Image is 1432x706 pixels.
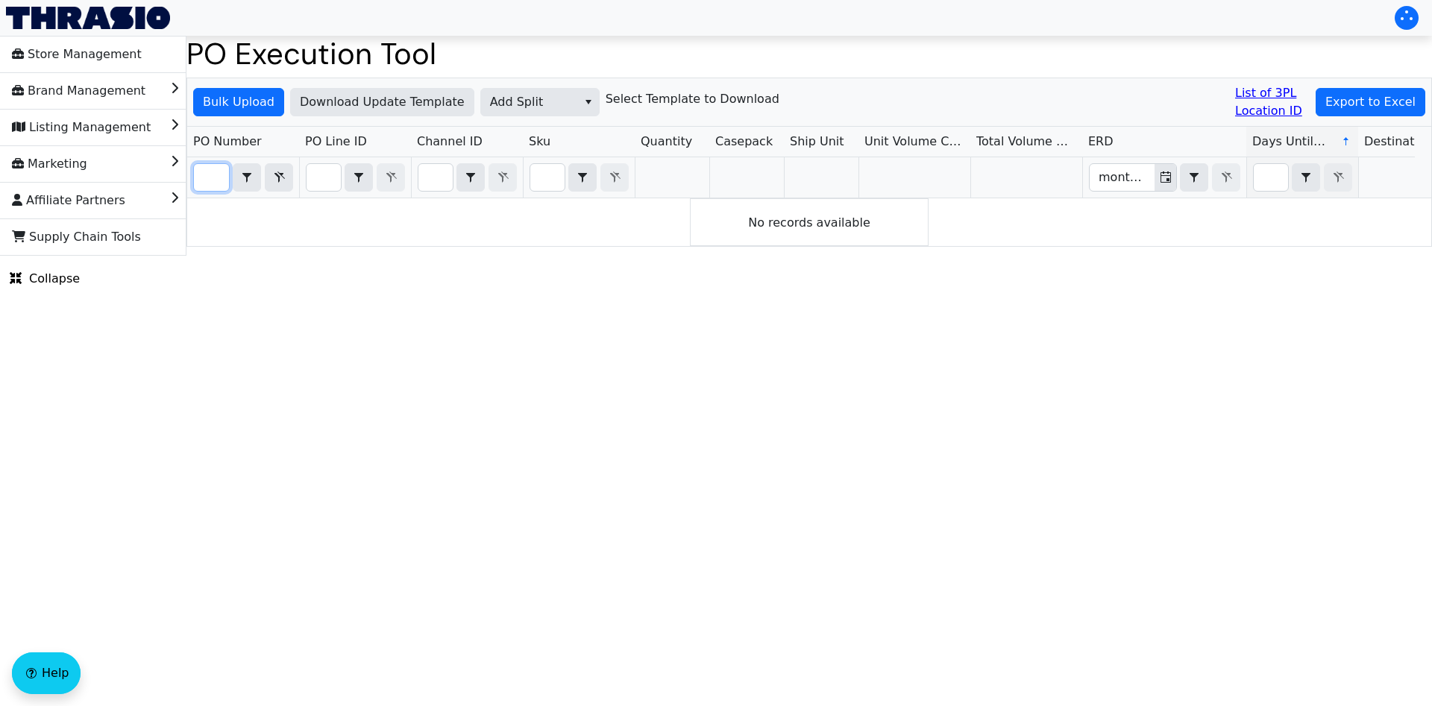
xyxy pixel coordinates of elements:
span: Days Until ERD [1252,133,1329,151]
span: Listing Management [12,116,151,139]
input: Filter [194,164,229,191]
a: List of 3PL Location ID [1235,84,1310,120]
th: Filter [187,157,299,198]
span: Ship Unit [790,133,844,151]
button: select [457,164,484,191]
th: Filter [523,157,635,198]
span: Choose Operator [233,163,261,192]
span: Casepack [715,133,773,151]
span: Collapse [10,270,80,288]
button: Download Update Template [290,88,474,116]
button: select [1293,164,1319,191]
span: Help [42,664,69,682]
span: Total Volume CBM [976,133,1076,151]
span: Store Management [12,42,142,66]
th: Filter [1246,157,1358,198]
span: PO Line ID [305,133,367,151]
button: select [569,164,596,191]
span: Quantity [641,133,692,151]
span: Affiliate Partners [12,189,125,212]
div: No records available [690,198,929,246]
button: Export to Excel [1316,88,1425,116]
span: Choose Operator [456,163,485,192]
input: Filter [418,164,453,191]
input: Filter [307,164,341,191]
span: ERD [1088,133,1114,151]
th: Filter [1082,157,1246,198]
span: Unit Volume CBM [864,133,964,151]
button: select [577,89,599,116]
h6: Select Template to Download [606,92,779,106]
button: select [233,164,260,191]
span: Marketing [12,152,87,176]
span: Choose Operator [1180,163,1208,192]
input: Filter [530,164,565,191]
span: Sku [529,133,550,151]
span: Download Update Template [300,93,465,111]
input: Filter [1090,164,1155,191]
span: Bulk Upload [203,93,274,111]
input: Filter [1254,164,1288,191]
button: select [1181,164,1208,191]
button: select [345,164,372,191]
span: Brand Management [12,79,145,103]
h1: PO Execution Tool [186,36,1432,72]
button: Toggle calendar [1155,164,1176,191]
th: Filter [411,157,523,198]
span: Choose Operator [345,163,373,192]
span: Add Split [490,93,568,111]
span: PO Number [193,133,262,151]
span: Supply Chain Tools [12,225,141,249]
span: Export to Excel [1325,93,1416,111]
img: Thrasio Logo [6,7,170,29]
span: Choose Operator [568,163,597,192]
th: Filter [299,157,411,198]
span: Choose Operator [1292,163,1320,192]
button: Bulk Upload [193,88,284,116]
button: Help floatingactionbutton [12,652,81,694]
button: Clear [265,163,293,192]
span: Channel ID [417,133,483,151]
